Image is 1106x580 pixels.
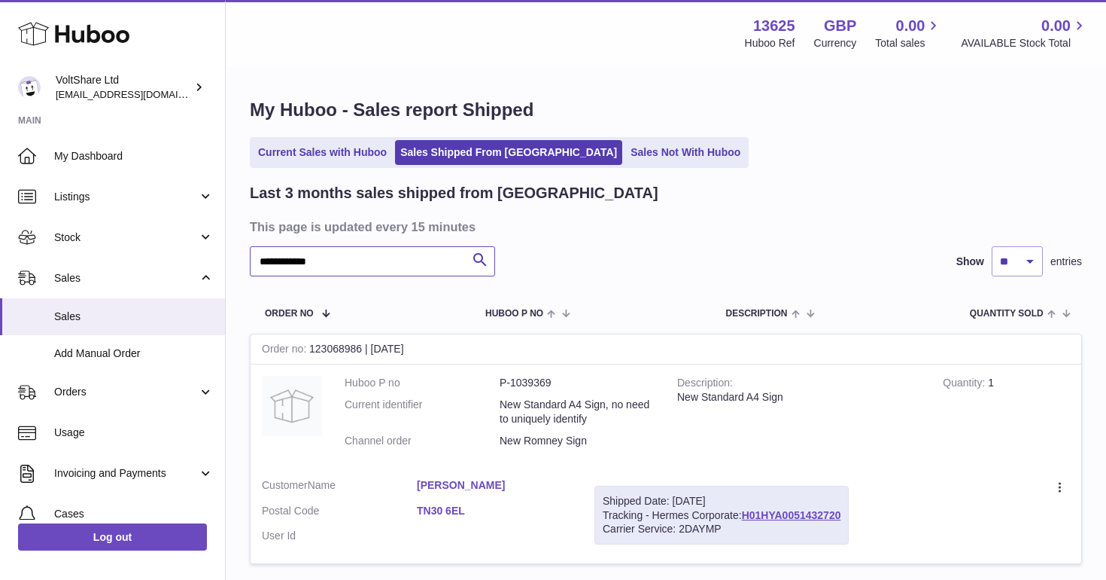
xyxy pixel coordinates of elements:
dt: Name [262,478,417,496]
a: 0.00 AVAILABLE Stock Total [961,16,1088,50]
a: Sales Not With Huboo [625,140,746,165]
span: 0.00 [1041,16,1071,36]
a: 0.00 Total sales [875,16,942,50]
a: Log out [18,524,207,551]
span: Stock [54,230,198,245]
strong: Description [677,377,733,392]
dt: User Id [262,529,417,543]
span: Customer [262,479,308,491]
div: 123068986 | [DATE] [251,334,1081,365]
h2: Last 3 months sales shipped from [GEOGRAPHIC_DATA] [250,183,658,203]
div: Tracking - Hermes Corporate: [594,486,849,545]
dd: New Romney Sign [500,434,655,448]
span: Listings [54,190,198,204]
span: Sales [54,271,198,285]
dt: Channel order [345,434,500,448]
span: Add Manual Order [54,346,214,361]
span: Order No [265,309,314,319]
span: [EMAIL_ADDRESS][DOMAIN_NAME] [56,88,221,100]
a: Current Sales with Huboo [253,140,392,165]
a: TN30 6EL [417,504,572,518]
strong: GBP [824,16,856,36]
span: Invoicing and Payments [54,466,198,481]
dt: Postal Code [262,504,417,522]
span: 0.00 [896,16,925,36]
dt: Current identifier [345,398,500,426]
span: Quantity Sold [970,309,1044,319]
span: AVAILABLE Stock Total [961,36,1088,50]
div: New Standard A4 Sign [677,390,920,404]
dd: P-1039369 [500,376,655,390]
strong: Quantity [943,377,988,392]
h3: This page is updated every 15 minutes [250,218,1078,235]
span: Cases [54,507,214,521]
a: [PERSON_NAME] [417,478,572,493]
span: Sales [54,310,214,324]
img: info@voltshare.co.uk [18,76,41,99]
div: Carrier Service: 2DAYMP [603,522,840,536]
dd: New Standard A4 Sign, no need to uniquely identify [500,398,655,426]
a: H01HYA0051432720 [742,509,841,521]
span: Usage [54,426,214,440]
div: Huboo Ref [745,36,795,50]
strong: Order no [262,343,309,359]
div: VoltShare Ltd [56,73,191,102]
a: Sales Shipped From [GEOGRAPHIC_DATA] [395,140,622,165]
img: no-photo.jpg [262,376,322,436]
label: Show [956,255,984,269]
div: Currency [814,36,857,50]
span: Total sales [875,36,942,50]
span: Huboo P no [485,309,543,319]
span: My Dashboard [54,149,214,163]
h1: My Huboo - Sales report Shipped [250,98,1082,122]
span: entries [1050,255,1082,269]
span: Description [725,309,787,319]
dt: Huboo P no [345,376,500,390]
span: Orders [54,385,198,399]
strong: 13625 [753,16,795,36]
div: Shipped Date: [DATE] [603,494,840,508]
td: 1 [931,365,1081,467]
